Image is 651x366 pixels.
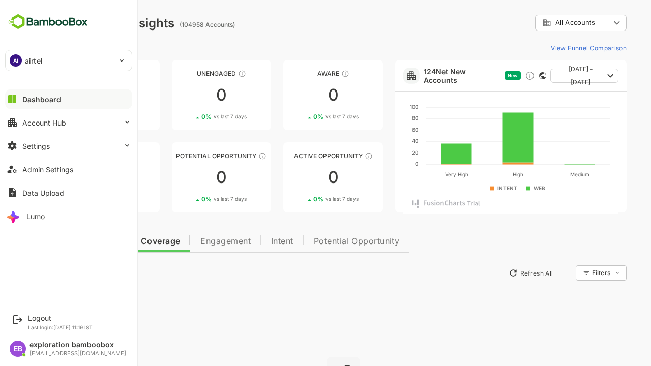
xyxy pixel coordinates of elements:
[166,113,211,120] div: 0 %
[136,60,236,130] a: UnengagedThese accounts have not shown enough engagement and need nurturing00%vs last 7 days
[523,63,568,89] span: [DATE] - [DATE]
[26,212,45,221] div: Lumo
[202,70,211,78] div: These accounts have not shown enough engagement and need nurturing
[290,195,323,203] span: vs last 7 days
[54,113,100,120] div: 0 %
[515,69,583,83] button: [DATE] - [DATE]
[520,19,559,26] span: All Accounts
[556,269,575,277] div: Filters
[91,70,99,78] div: These accounts have not been engaged with for a defined time period
[5,206,132,226] button: Lumo
[24,87,124,103] div: 0
[6,50,132,71] div: AIairtel
[24,142,124,212] a: EngagedThese accounts are warm, further nurturing would qualify them to MQAs00%vs last 7 days
[24,152,124,160] div: Engaged
[248,152,347,160] div: Active Opportunity
[376,115,382,121] text: 80
[5,136,132,156] button: Settings
[504,72,511,79] div: This card does not support filter and segments
[507,18,575,27] div: All Accounts
[136,70,236,77] div: Unengaged
[28,324,93,330] p: Last login: [DATE] 11:19 IST
[165,237,215,246] span: Engagement
[379,161,382,167] text: 0
[22,189,64,197] div: Data Upload
[329,152,337,160] div: These accounts have open opportunities which might be at any of the Sales Stages
[29,341,126,349] div: exploration bamboobox
[25,55,43,66] p: airtel
[5,112,132,133] button: Account Hub
[35,237,144,246] span: Data Quality and Coverage
[5,12,91,32] img: BambooboxFullLogoMark.5f36c76dfaba33ec1ec1367b70bb1252.svg
[248,87,347,103] div: 0
[10,341,26,357] div: EB
[278,113,323,120] div: 0 %
[278,237,364,246] span: Potential Opportunity
[306,70,314,78] div: These accounts have just entered the buying cycle and need further nurturing
[472,73,482,78] span: New
[29,350,126,357] div: [EMAIL_ADDRESS][DOMAIN_NAME]
[136,87,236,103] div: 0
[278,195,323,203] div: 0 %
[136,142,236,212] a: Potential OpportunityThese accounts are MQAs and can be passed on to Inside Sales00%vs last 7 days
[489,71,499,81] div: Discover new ICP-fit accounts showing engagement — via intent surges, anonymous website visits, L...
[54,195,100,203] div: 0 %
[28,314,93,322] div: Logout
[388,67,465,84] a: 124Net New Accounts
[24,169,124,186] div: 0
[374,104,382,110] text: 100
[5,89,132,109] button: Dashboard
[22,165,73,174] div: Admin Settings
[24,264,99,282] button: New Insights
[511,40,591,56] button: View Funnel Comparison
[248,169,347,186] div: 0
[67,195,100,203] span: vs last 7 days
[555,264,591,282] div: Filters
[248,142,347,212] a: Active OpportunityThese accounts have open opportunities which might be at any of the Sales Stage...
[248,60,347,130] a: AwareThese accounts have just entered the buying cycle and need further nurturing00%vs last 7 days
[178,195,211,203] span: vs last 7 days
[376,127,382,133] text: 60
[5,182,132,203] button: Data Upload
[166,195,211,203] div: 0 %
[24,70,124,77] div: Unreached
[10,54,22,67] div: AI
[178,113,211,120] span: vs last 7 days
[477,171,488,178] text: High
[290,113,323,120] span: vs last 7 days
[24,16,139,30] div: Dashboard Insights
[24,60,124,130] a: UnreachedThese accounts have not been engaged with for a defined time period00%vs last 7 days
[22,118,66,127] div: Account Hub
[223,152,231,160] div: These accounts are MQAs and can be passed on to Inside Sales
[67,113,100,120] span: vs last 7 days
[248,70,347,77] div: Aware
[144,21,202,28] ag: (104958 Accounts)
[5,159,132,179] button: Admin Settings
[86,152,94,160] div: These accounts are warm, further nurturing would qualify them to MQAs
[22,95,61,104] div: Dashboard
[468,265,522,281] button: Refresh All
[136,152,236,160] div: Potential Opportunity
[376,138,382,144] text: 40
[136,169,236,186] div: 0
[409,171,433,178] text: Very High
[535,171,554,177] text: Medium
[376,149,382,156] text: 20
[22,142,50,150] div: Settings
[499,13,591,33] div: All Accounts
[235,237,258,246] span: Intent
